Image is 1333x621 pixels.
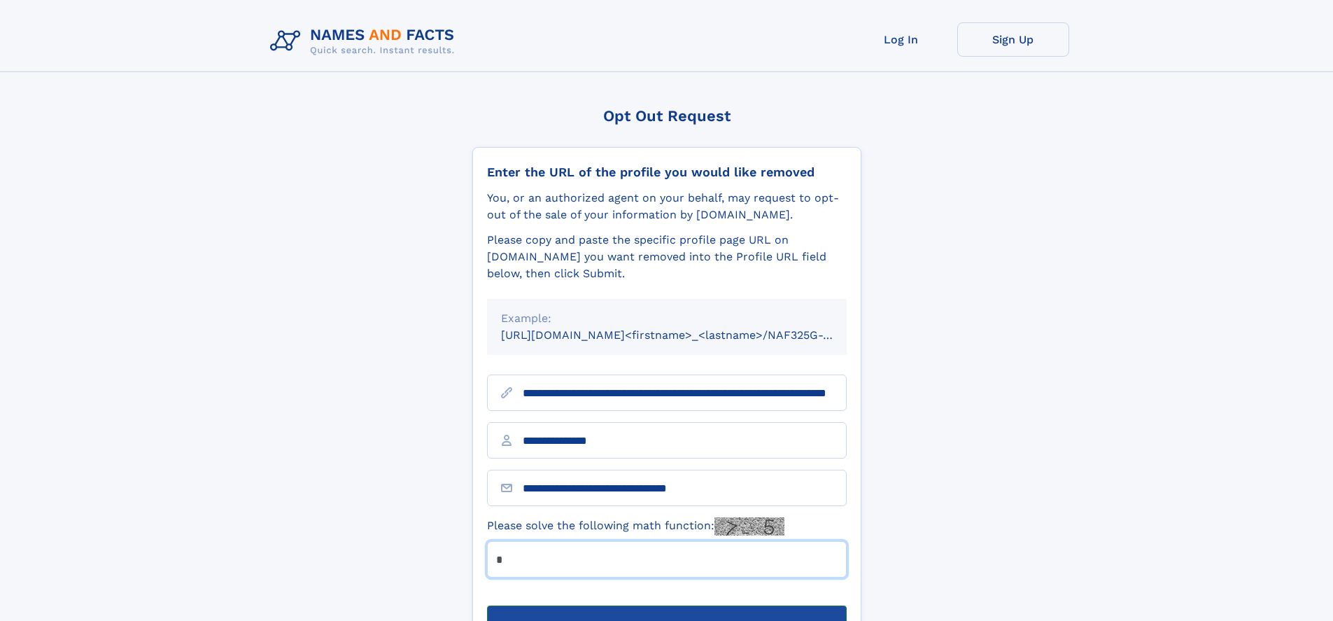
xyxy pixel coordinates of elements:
[265,22,466,60] img: Logo Names and Facts
[487,517,784,536] label: Please solve the following math function:
[845,22,957,57] a: Log In
[472,107,861,125] div: Opt Out Request
[957,22,1069,57] a: Sign Up
[501,328,873,342] small: [URL][DOMAIN_NAME]<firstname>_<lastname>/NAF325G-xxxxxxxx
[501,310,833,327] div: Example:
[487,165,847,180] div: Enter the URL of the profile you would like removed
[487,232,847,282] div: Please copy and paste the specific profile page URL on [DOMAIN_NAME] you want removed into the Pr...
[487,190,847,223] div: You, or an authorized agent on your behalf, may request to opt-out of the sale of your informatio...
